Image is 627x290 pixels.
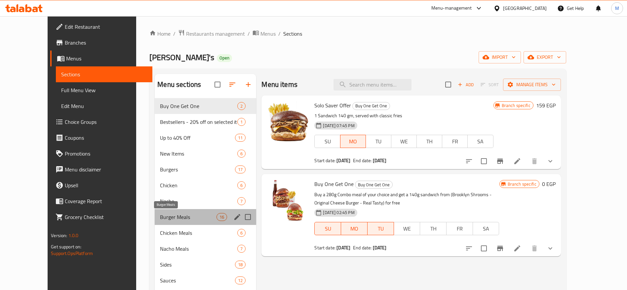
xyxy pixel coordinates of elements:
[529,53,561,61] span: export
[51,231,67,240] span: Version:
[546,244,554,252] svg: Show Choices
[50,177,152,193] a: Upsell
[461,153,477,169] button: sort-choices
[441,78,455,91] span: Select section
[368,222,394,235] button: TU
[237,197,246,205] div: items
[353,243,372,252] span: End date:
[431,4,472,12] div: Menu-management
[546,157,554,165] svg: Show Choices
[314,100,351,110] span: Solo Saver Offer
[178,29,245,38] a: Restaurants management
[416,135,442,148] button: TH
[50,162,152,177] a: Menu disclaimer
[217,214,227,220] span: 16
[314,112,493,120] p: 1 Sandwich 140 gm, served with classic fries
[476,80,503,90] span: Select section first
[373,156,387,165] b: [DATE]
[508,81,556,89] span: Manage items
[492,153,508,169] button: Branch-specific-item
[503,79,561,91] button: Manage items
[160,261,235,269] div: Sides
[50,114,152,130] a: Choice Groups
[320,209,357,216] span: [DATE] 02:45 PM
[238,119,245,125] span: 1
[341,222,368,235] button: MO
[160,134,235,142] span: Up to 40% Off
[484,53,516,61] span: import
[50,51,152,66] a: Menus
[314,135,340,148] button: SU
[260,30,276,38] span: Menus
[446,222,473,235] button: FR
[505,181,539,187] span: Branch specific
[155,225,256,241] div: Chicken Meals6
[445,137,465,146] span: FR
[155,162,256,177] div: Burgers17
[314,243,335,252] span: Start date:
[423,224,444,234] span: TH
[542,179,556,189] h6: 0 EGP
[155,241,256,257] div: Nacho Meals7
[160,165,235,173] span: Burgers
[237,118,246,126] div: items
[68,231,79,240] span: 1.0.0
[467,135,493,148] button: SA
[51,249,93,258] a: Support.OpsPlatform
[238,151,245,157] span: 6
[479,51,521,63] button: import
[61,86,147,94] span: Full Menu View
[238,230,245,236] span: 6
[477,154,491,168] span: Select to update
[65,197,147,205] span: Coverage Report
[235,134,246,142] div: items
[314,156,335,165] span: Start date:
[155,209,256,225] div: Burger Meals16edit
[261,80,297,90] h2: Menu items
[391,135,417,148] button: WE
[477,241,491,255] span: Select to update
[235,166,245,173] span: 17
[235,276,246,284] div: items
[56,66,152,82] a: Sections
[224,77,240,92] span: Sort sections
[217,55,232,61] span: Open
[314,222,341,235] button: SU
[235,262,245,268] span: 18
[160,213,216,221] span: Burger Meals
[524,51,566,63] button: export
[336,243,350,252] b: [DATE]
[160,102,237,110] div: Buy One Get One
[353,102,390,110] span: Buy One Get One
[455,80,476,90] button: Add
[457,81,475,89] span: Add
[56,98,152,114] a: Edit Menu
[355,181,393,189] div: Buy One Get One
[61,102,147,110] span: Edit Menu
[155,98,256,114] div: Buy One Get One2
[235,277,245,284] span: 12
[449,224,470,234] span: FR
[160,229,237,237] div: Chicken Meals
[50,130,152,146] a: Coupons
[157,80,201,90] h2: Menu sections
[235,165,246,173] div: items
[238,246,245,252] span: 7
[160,181,237,189] span: Chicken
[149,50,214,65] span: [PERSON_NAME]'s
[160,276,235,284] span: Sauces
[238,198,245,204] span: 7
[340,135,366,148] button: MO
[370,224,391,234] span: TU
[499,102,533,109] span: Branch specific
[160,245,237,253] span: Nacho Meals
[317,224,338,234] span: SU
[542,240,558,256] button: show more
[394,137,414,146] span: WE
[65,118,147,126] span: Choice Groups
[217,54,232,62] div: Open
[344,224,365,234] span: MO
[160,197,237,205] div: Nacho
